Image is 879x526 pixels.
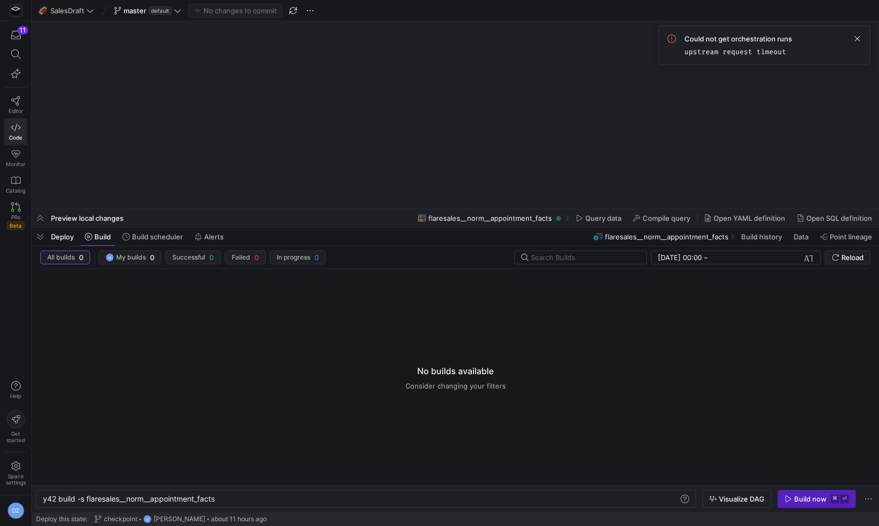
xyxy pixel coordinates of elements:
[4,92,27,118] a: Editor
[36,515,87,523] span: Deploy this state:
[277,254,310,261] span: In progress
[80,228,116,246] button: Build
[4,118,27,145] a: Code
[148,6,172,15] span: default
[417,365,494,377] h3: No builds available
[4,171,27,198] a: Catalog
[106,253,114,262] div: DZ
[6,473,26,486] span: Space settings
[190,228,228,246] button: Alerts
[79,253,83,262] span: 0
[792,209,877,227] button: Open SQL definition
[719,495,764,503] span: Visualize DAG
[154,515,205,523] span: [PERSON_NAME]
[7,221,24,230] span: Beta
[704,253,708,262] span: –
[4,406,27,447] button: Getstarted
[585,214,621,222] span: Query data
[9,134,22,141] span: Code
[531,253,638,262] input: Search Builds
[8,108,23,114] span: Editor
[165,251,221,264] button: Successful0
[116,254,146,261] span: My builds
[50,6,84,15] span: SalesDraft
[40,251,90,264] button: All builds0
[118,228,188,246] button: Build scheduler
[830,232,872,241] span: Point lineage
[6,161,25,167] span: Monitor
[806,214,872,222] span: Open SQL definition
[571,209,626,227] button: Query data
[254,253,259,262] span: 0
[714,214,785,222] span: Open YAML definition
[4,145,27,171] a: Monitor
[99,251,161,264] button: DZMy builds0
[143,515,152,523] div: DZ
[840,495,849,503] kbd: ⏎
[11,214,20,220] span: PRs
[94,232,111,241] span: Build
[7,502,24,519] div: DZ
[4,456,27,490] a: Spacesettings
[6,187,25,194] span: Catalog
[702,490,771,508] button: Visualize DAG
[794,232,808,241] span: Data
[789,228,813,246] button: Data
[225,251,266,264] button: Failed0
[406,382,506,390] span: Consider changing your filters
[209,253,214,262] span: 0
[710,253,779,262] input: End datetime
[684,35,792,43] span: Could not get orchestration runs
[232,254,250,261] span: Failed
[124,6,146,15] span: master
[6,430,25,443] span: Get started
[658,253,702,262] input: Start datetime
[47,254,75,261] span: All builds
[150,253,154,262] span: 0
[428,214,552,222] span: flaresales__norm__appointment_facts
[111,4,184,18] button: masterdefault
[628,209,695,227] button: Compile query
[825,251,871,264] button: Reload
[9,393,22,399] span: Help
[132,232,183,241] span: Build scheduler
[172,254,205,261] span: Successful
[605,232,728,241] span: flaresales__norm__appointment_facts
[270,251,326,264] button: In progress0
[643,214,690,222] span: Compile query
[4,499,27,522] button: DZ
[4,25,27,45] button: 11
[4,376,27,404] button: Help
[51,214,124,222] span: Preview local changes
[741,232,782,241] span: Build history
[43,494,215,503] span: y42 build -s flaresales__norm__appointment_facts
[51,232,74,241] span: Deploy
[4,198,27,234] a: PRsBeta
[699,209,790,227] button: Open YAML definition
[815,228,877,246] button: Point lineage
[92,512,269,526] button: checkpointDZ[PERSON_NAME]about 11 hours ago
[841,253,864,262] span: Reload
[36,4,96,18] button: 🏈SalesDraft
[736,228,787,246] button: Build history
[778,490,856,508] button: Build now⌘⏎
[831,495,839,503] kbd: ⌘
[211,515,267,523] span: about 11 hours ago
[104,515,137,523] span: checkpoint
[794,495,827,503] div: Build now
[314,253,319,262] span: 0
[17,26,28,35] div: 11
[204,232,224,241] span: Alerts
[684,47,786,56] code: upstream request timeout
